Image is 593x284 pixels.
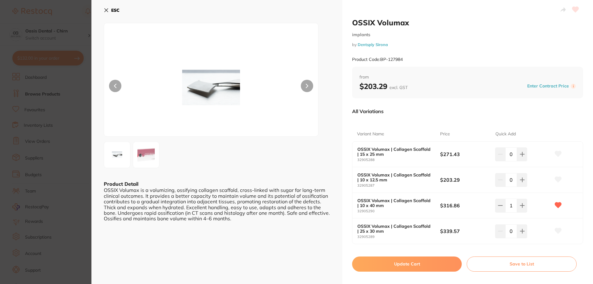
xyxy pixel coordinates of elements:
b: $203.29 [360,82,408,91]
b: OSSIX Volumax | Collagen Scaffold | 10 x 40 mm [357,198,432,208]
button: Update Cart [352,256,462,271]
b: OSSIX Volumax | Collagen Scaffold | 10 x 12.5 mm [357,172,432,182]
span: from [360,74,576,80]
button: Enter Contract Price [525,83,571,89]
label: i [571,84,576,89]
small: by [352,42,583,47]
p: Price [440,131,450,137]
img: VU1BWC1CUC5wbmc [106,144,128,166]
small: 32905288 [357,158,440,162]
span: excl. GST [389,85,408,90]
button: Save to List [467,256,577,271]
a: Dentsply Sirona [358,42,388,47]
b: $339.57 [440,228,490,235]
small: 32905289 [357,235,440,239]
p: Variant Name [357,131,384,137]
b: OSSIX Volumax | Collagen Scaffold | 15 x 25 mm [357,147,432,157]
b: Product Detail [104,181,138,187]
p: Quick Add [495,131,516,137]
b: $316.86 [440,202,490,209]
small: Product Code: BP-127984 [352,57,403,62]
b: ESC [111,7,120,13]
h2: OSSIX Volumax [352,18,583,27]
div: OSSIX Volumax is a volumizing, ossifying collagen scaffold, cross-linked with sugar for long-term... [104,187,330,221]
img: anBn [135,144,157,166]
button: ESC [104,5,120,15]
img: VU1BWC1CUC5wbmc [147,39,275,136]
small: 32905287 [357,184,440,188]
b: $203.29 [440,176,490,183]
small: implants [352,32,583,37]
b: OSSIX Volumax | Collagen Scaffold | 25 x 30 mm [357,224,432,234]
small: 32905290 [357,209,440,213]
b: $271.43 [440,151,490,158]
p: All Variations [352,108,384,114]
